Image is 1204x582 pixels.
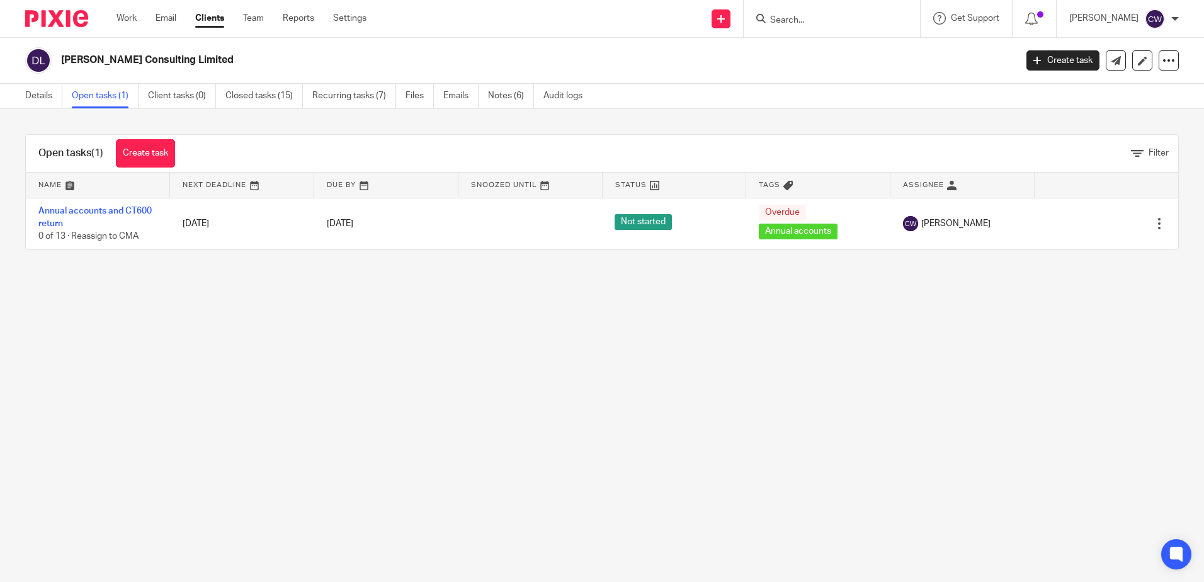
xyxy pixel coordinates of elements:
[1149,149,1169,157] span: Filter
[61,54,818,67] h2: [PERSON_NAME] Consulting Limited
[116,139,175,168] a: Create task
[1026,50,1099,71] a: Create task
[951,14,999,23] span: Get Support
[148,84,216,108] a: Client tasks (0)
[25,84,62,108] a: Details
[406,84,434,108] a: Files
[283,12,314,25] a: Reports
[1069,12,1139,25] p: [PERSON_NAME]
[471,181,537,188] span: Snoozed Until
[225,84,303,108] a: Closed tasks (15)
[170,198,314,249] td: [DATE]
[91,148,103,158] span: (1)
[759,205,806,220] span: Overdue
[615,214,672,230] span: Not started
[116,12,137,25] a: Work
[333,12,366,25] a: Settings
[38,232,139,241] span: 0 of 13 · Reassign to CMA
[543,84,592,108] a: Audit logs
[38,147,103,160] h1: Open tasks
[615,181,647,188] span: Status
[488,84,534,108] a: Notes (6)
[759,181,780,188] span: Tags
[25,47,52,74] img: svg%3E
[195,12,224,25] a: Clients
[38,207,152,228] a: Annual accounts and CT600 return
[759,224,838,239] span: Annual accounts
[769,15,882,26] input: Search
[312,84,396,108] a: Recurring tasks (7)
[327,219,353,228] span: [DATE]
[903,216,918,231] img: svg%3E
[1145,9,1165,29] img: svg%3E
[243,12,264,25] a: Team
[443,84,479,108] a: Emails
[156,12,176,25] a: Email
[72,84,139,108] a: Open tasks (1)
[921,217,991,230] span: [PERSON_NAME]
[25,10,88,27] img: Pixie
